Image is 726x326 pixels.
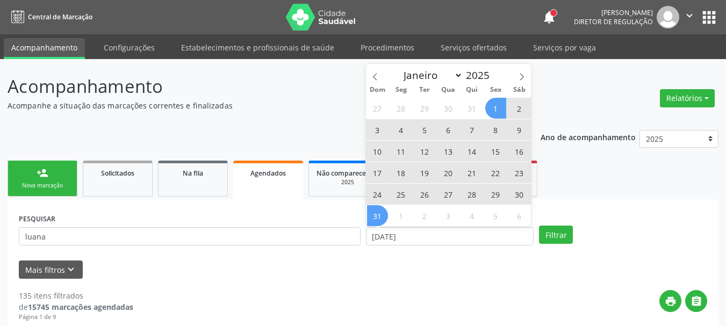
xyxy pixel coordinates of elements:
[438,162,459,183] span: Agosto 20, 2025
[366,86,390,93] span: Dom
[463,68,498,82] input: Year
[665,295,677,307] i: print
[19,260,83,279] button: Mais filtroskeyboard_arrow_down
[485,162,506,183] span: Agosto 22, 2025
[19,211,55,227] label: PESQUISAR
[8,8,92,26] a: Central de Marcação
[485,141,506,162] span: Agosto 15, 2025
[8,100,505,111] p: Acompanhe a situação das marcações correntes e finalizadas
[37,167,48,179] div: person_add
[8,73,505,100] p: Acompanhamento
[507,86,531,93] span: Sáb
[391,98,412,119] span: Julho 28, 2025
[685,290,707,312] button: 
[367,98,388,119] span: Julho 27, 2025
[509,141,530,162] span: Agosto 16, 2025
[679,6,700,28] button: 
[414,184,435,205] span: Agosto 26, 2025
[509,119,530,140] span: Agosto 9, 2025
[485,119,506,140] span: Agosto 8, 2025
[367,119,388,140] span: Agosto 3, 2025
[391,162,412,183] span: Agosto 18, 2025
[250,169,286,178] span: Agendados
[96,38,162,57] a: Configurações
[485,205,506,226] span: Setembro 5, 2025
[414,119,435,140] span: Agosto 5, 2025
[367,184,388,205] span: Agosto 24, 2025
[28,12,92,21] span: Central de Marcação
[183,169,203,178] span: Na fila
[660,89,715,107] button: Relatórios
[700,8,718,27] button: apps
[462,141,483,162] span: Agosto 14, 2025
[509,184,530,205] span: Agosto 30, 2025
[367,205,388,226] span: Agosto 31, 2025
[389,86,413,93] span: Seg
[659,290,681,312] button: print
[574,17,653,26] span: Diretor de regulação
[485,184,506,205] span: Agosto 29, 2025
[391,184,412,205] span: Agosto 25, 2025
[438,98,459,119] span: Julho 30, 2025
[460,86,484,93] span: Qui
[438,119,459,140] span: Agosto 6, 2025
[462,119,483,140] span: Agosto 7, 2025
[509,162,530,183] span: Agosto 23, 2025
[438,141,459,162] span: Agosto 13, 2025
[462,184,483,205] span: Agosto 28, 2025
[317,178,379,186] div: 2025
[462,98,483,119] span: Julho 31, 2025
[65,264,77,276] i: keyboard_arrow_down
[574,8,653,17] div: [PERSON_NAME]
[101,169,134,178] span: Solicitados
[657,6,679,28] img: img
[367,141,388,162] span: Agosto 10, 2025
[353,38,422,57] a: Procedimentos
[19,227,361,245] input: Nome, CNS
[691,295,702,307] i: 
[438,205,459,226] span: Setembro 3, 2025
[541,130,636,143] p: Ano de acompanhamento
[19,301,133,313] div: de
[391,141,412,162] span: Agosto 11, 2025
[414,205,435,226] span: Setembro 2, 2025
[539,226,573,244] button: Filtrar
[414,98,435,119] span: Julho 29, 2025
[462,162,483,183] span: Agosto 21, 2025
[542,10,557,25] button: notifications
[438,184,459,205] span: Agosto 27, 2025
[174,38,342,57] a: Estabelecimentos e profissionais de saúde
[462,205,483,226] span: Setembro 4, 2025
[367,162,388,183] span: Agosto 17, 2025
[436,86,460,93] span: Qua
[28,302,133,312] strong: 15745 marcações agendadas
[433,38,514,57] a: Serviços ofertados
[19,290,133,301] div: 135 itens filtrados
[414,141,435,162] span: Agosto 12, 2025
[391,205,412,226] span: Setembro 1, 2025
[526,38,603,57] a: Serviços por vaga
[399,68,463,83] select: Month
[391,119,412,140] span: Agosto 4, 2025
[16,182,69,190] div: Nova marcação
[684,10,695,21] i: 
[4,38,85,59] a: Acompanhamento
[19,313,133,322] div: Página 1 de 9
[366,227,534,245] input: Selecione um intervalo
[317,169,379,178] span: Não compareceram
[413,86,436,93] span: Ter
[484,86,507,93] span: Sex
[485,98,506,119] span: Agosto 1, 2025
[509,98,530,119] span: Agosto 2, 2025
[414,162,435,183] span: Agosto 19, 2025
[509,205,530,226] span: Setembro 6, 2025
